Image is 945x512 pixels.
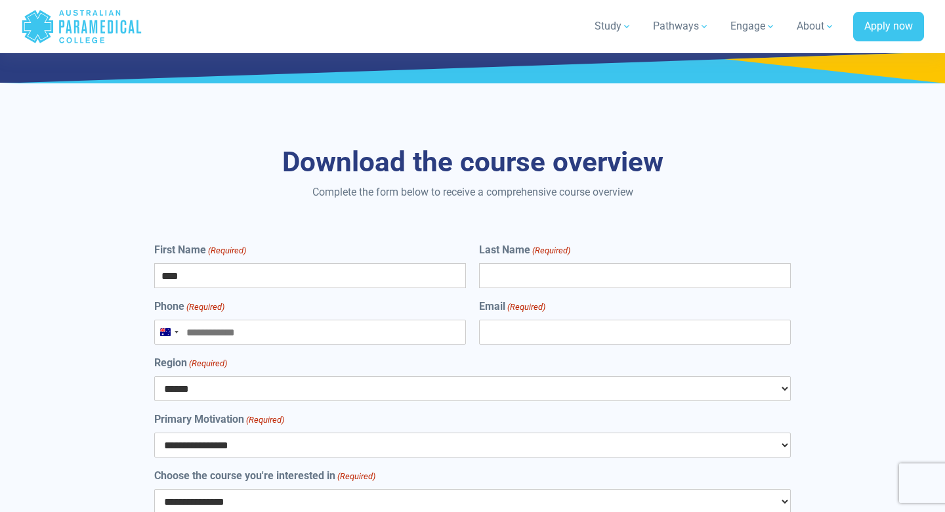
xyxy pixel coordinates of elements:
label: Region [154,355,227,371]
span: (Required) [186,301,225,314]
span: (Required) [531,244,570,257]
span: (Required) [245,414,285,427]
label: Email [479,299,545,314]
label: Primary Motivation [154,412,284,427]
span: (Required) [188,357,228,370]
label: Last Name [479,242,570,258]
button: Selected country [155,320,182,344]
span: (Required) [506,301,545,314]
a: Apply now [853,12,924,42]
a: Study [587,8,640,45]
p: Complete the form below to receive a comprehensive course overview [89,184,856,200]
a: Engage [723,8,784,45]
label: Choose the course you're interested in [154,468,375,484]
span: (Required) [207,244,247,257]
a: About [789,8,843,45]
label: Phone [154,299,224,314]
a: Australian Paramedical College [21,5,142,48]
label: First Name [154,242,246,258]
h3: Download the course overview [89,146,856,179]
a: Pathways [645,8,717,45]
span: (Required) [337,470,376,483]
